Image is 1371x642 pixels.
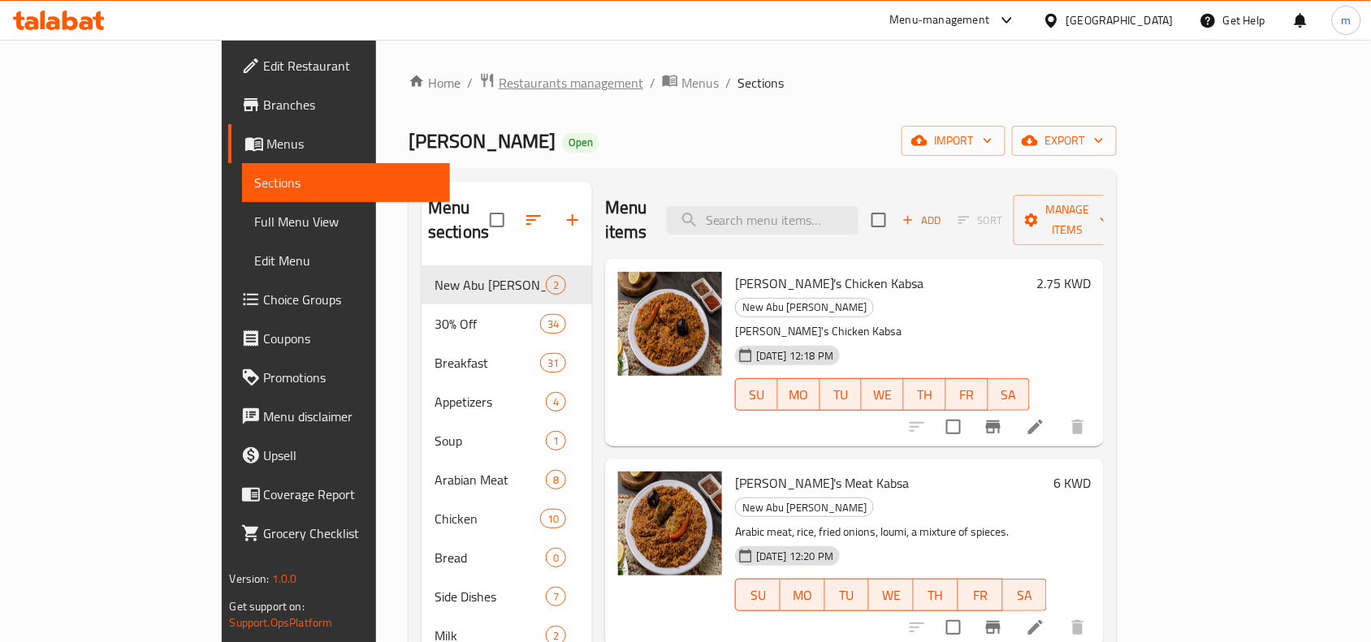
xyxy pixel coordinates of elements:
button: TH [904,378,946,411]
span: Menus [267,134,438,153]
span: Sections [255,173,438,192]
span: Bread [435,548,546,567]
button: TH [914,579,958,611]
a: Edit Restaurant [228,46,451,85]
span: Coverage Report [264,485,438,504]
li: / [467,73,473,93]
span: 1 [547,433,565,449]
p: Arabic meat, rice, fried onions, loumi, a mixture of spieces. [735,522,1047,542]
span: 8 [547,472,565,488]
span: 31 [541,355,565,371]
span: 0 [547,550,565,566]
span: Full Menu View [255,212,438,231]
a: Sections [242,163,451,202]
input: search [667,206,858,235]
span: export [1025,131,1104,151]
span: 10 [541,511,565,527]
span: Select section [862,203,896,237]
a: Menus [228,124,451,163]
span: [DATE] 12:18 PM [750,348,840,364]
h6: 2.75 KWD [1036,272,1091,295]
div: items [546,548,566,567]
a: Edit menu item [1026,618,1045,637]
span: Chicken [435,509,540,528]
a: Support.OpsPlatform [230,612,333,633]
button: delete [1058,407,1097,446]
div: items [546,470,566,489]
span: TU [827,383,856,407]
span: [DATE] 12:20 PM [750,549,840,564]
div: items [540,353,566,373]
div: Soup1 [422,421,592,460]
h6: 6 KWD [1053,472,1091,494]
div: Appetizers4 [422,382,592,421]
span: Breakfast [435,353,540,373]
span: Upsell [264,446,438,465]
span: MO [785,383,814,407]
span: 4 [547,394,565,410]
span: m [1342,11,1352,29]
div: items [540,509,566,528]
a: Promotions [228,358,451,397]
span: SA [1010,584,1041,607]
span: Promotions [264,368,438,387]
div: 30% Off34 [422,304,592,343]
button: MO [778,378,820,411]
li: / [725,73,731,93]
button: Add [896,208,948,233]
div: [GEOGRAPHIC_DATA] [1066,11,1174,29]
h2: Menu sections [428,196,490,244]
span: import [915,131,993,151]
div: Chicken10 [422,499,592,538]
span: Choice Groups [264,290,438,309]
span: FR [965,584,997,607]
span: Appetizers [435,392,546,411]
button: MO [781,579,825,611]
a: Menu disclaimer [228,397,451,436]
div: items [540,314,566,334]
span: SA [995,383,1024,407]
span: 30% Off [435,314,540,334]
button: SA [1003,579,1048,611]
span: [PERSON_NAME] [409,123,556,159]
span: Add [900,211,944,230]
h2: Menu items [605,196,647,244]
span: Side Dishes [435,587,546,606]
div: Menu-management [890,11,990,30]
span: Arabian Meat [435,470,546,489]
span: Select section first [948,208,1014,233]
div: New Abu [PERSON_NAME]2 [422,265,592,304]
img: Elham's Chicken Kabsa [618,272,722,376]
span: Edit Menu [255,251,438,270]
button: FR [958,579,1003,611]
div: Breakfast31 [422,343,592,382]
div: Open [562,133,599,153]
button: TU [820,378,863,411]
li: / [650,73,655,93]
button: SU [735,579,781,611]
a: Edit Menu [242,241,451,280]
span: WE [868,383,897,407]
button: import [902,126,1006,156]
div: New Abu Haitham [435,275,546,295]
span: Menu disclaimer [264,407,438,426]
a: Menus [662,72,719,93]
span: 2 [547,278,565,293]
button: WE [862,378,904,411]
span: Coupons [264,329,438,348]
span: [PERSON_NAME]'s Chicken Kabsa [735,271,923,295]
span: Branches [264,95,438,114]
a: Edit menu item [1026,417,1045,437]
a: Restaurants management [479,72,643,93]
button: export [1012,126,1117,156]
span: Select to update [936,410,971,444]
button: FR [946,378,988,411]
span: MO [787,584,819,607]
span: Open [562,136,599,149]
span: Menus [681,73,719,93]
span: Add item [896,208,948,233]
